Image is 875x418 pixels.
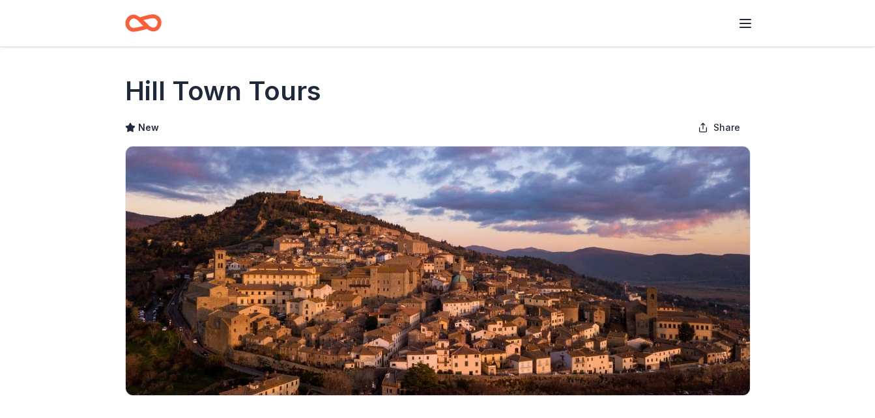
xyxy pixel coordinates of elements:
[125,8,162,38] a: Home
[687,115,751,141] button: Share
[125,73,321,109] h1: Hill Town Tours
[126,146,750,395] img: Image for Hill Town Tours
[138,120,159,135] span: New
[713,120,740,135] span: Share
